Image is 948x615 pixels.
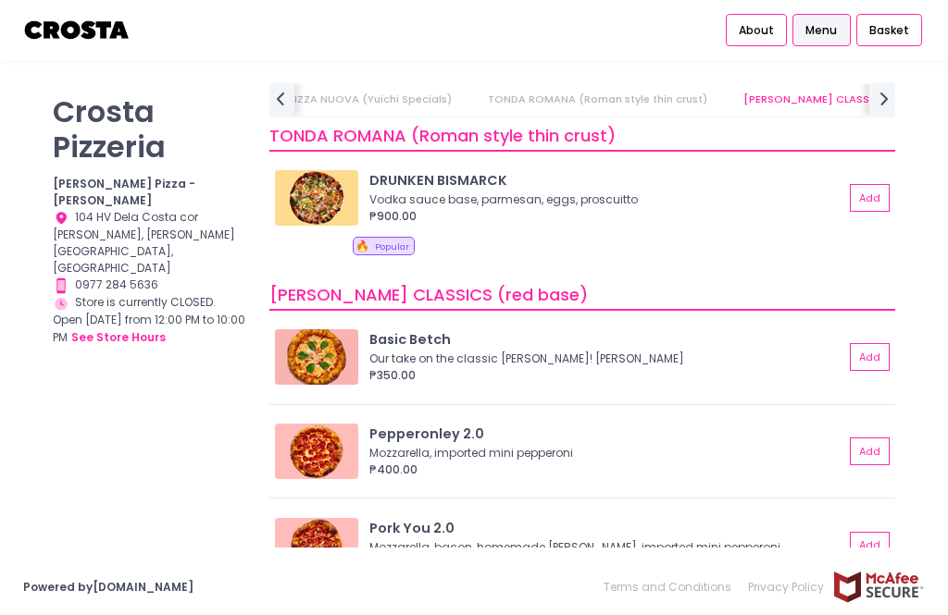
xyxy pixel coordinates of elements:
[275,424,358,479] img: Pepperonley 2.0
[369,461,844,478] div: ₱400.00
[53,294,246,347] div: Store is currently CLOSED. Open [DATE] from 12:00 PM to 10:00 PM
[369,330,844,351] div: Basic Betch
[471,83,724,116] a: TONDA ROMANA (Roman style thin crust)
[369,445,839,461] div: Mozzarella, imported mini pepperoni
[832,571,925,603] img: mcafee-secure
[275,518,358,573] img: Pork You 2.0
[850,343,890,371] button: Add
[850,532,890,560] button: Add
[70,328,167,347] button: see store hours
[269,124,616,147] span: TONDA ROMANA (Roman style thin crust)
[355,238,369,253] span: 🔥
[369,351,839,367] div: Our take on the classic [PERSON_NAME]! [PERSON_NAME]
[369,171,844,191] div: DRUNKEN BISMARCK
[850,437,890,465] button: Add
[369,208,844,225] div: ₱900.00
[369,424,844,445] div: Pepperonley 2.0
[23,579,193,595] a: Powered by[DOMAIN_NAME]
[369,367,844,384] div: ₱350.00
[369,519,844,539] div: Pork You 2.0
[271,83,468,116] a: PIZZA NUOVA (Yuichi Specials)
[53,277,246,294] div: 0977 284 5636
[805,22,837,39] span: Menu
[726,14,787,47] a: About
[369,539,839,556] div: Mozzarella, bacon, homemade [PERSON_NAME], imported mini pepperoni
[275,170,358,226] img: DRUNKEN BISMARCK
[53,209,246,277] div: 104 HV Dela Costa cor [PERSON_NAME], [PERSON_NAME][GEOGRAPHIC_DATA], [GEOGRAPHIC_DATA]
[275,329,358,385] img: Basic Betch
[850,184,890,212] button: Add
[53,94,246,165] p: Crosta Pizzeria
[604,571,740,604] a: Terms and Conditions
[792,14,850,47] a: Menu
[53,176,195,208] b: [PERSON_NAME] Pizza - [PERSON_NAME]
[375,240,409,252] span: Popular
[369,191,839,208] div: Vodka sauce base, parmesan, eggs, proscuitto
[740,571,832,604] a: Privacy Policy
[23,14,131,46] img: logo
[869,22,909,39] span: Basket
[269,283,588,306] span: [PERSON_NAME] CLASSICS (red base)
[739,22,774,39] span: About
